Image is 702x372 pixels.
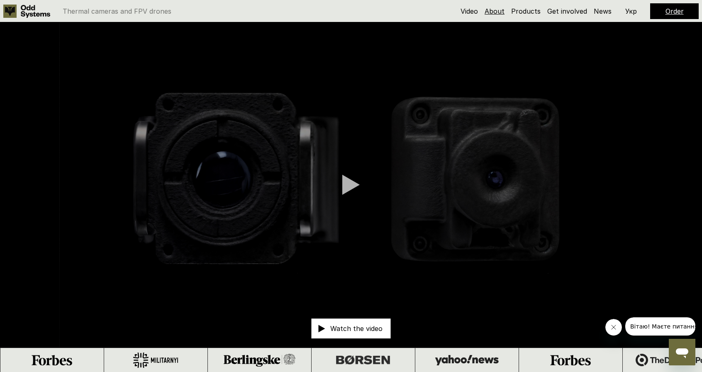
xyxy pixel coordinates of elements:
[63,8,171,14] p: Thermal cameras and FPV drones
[511,7,541,15] a: Products
[594,7,612,15] a: News
[605,319,622,336] iframe: Nachricht schließen
[669,339,695,365] iframe: Schaltfläche zum Öffnen des Messaging-Fensters
[5,6,76,12] span: Вітаю! Маєте питання?
[625,8,637,14] p: Укр
[485,7,505,15] a: About
[461,7,478,15] a: Video
[625,317,695,336] iframe: Nachricht vom Unternehmen
[547,7,587,15] a: Get involved
[665,7,684,15] a: Order
[330,325,383,332] p: Watch the video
